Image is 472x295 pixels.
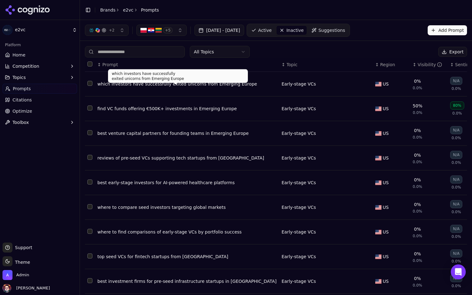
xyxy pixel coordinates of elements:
p: which investors have successfully exited unicorns from Emerging Europe [112,71,244,81]
span: Toolbox [12,119,29,125]
span: 0.0% [451,160,461,165]
span: 0.0% [413,86,422,91]
span: US [383,130,389,136]
button: Select row 4 [87,155,92,160]
span: 0.0% [451,259,461,264]
a: Home [2,50,77,60]
div: Early-stage VCs [282,253,370,260]
div: Early-stage VCs [282,229,370,235]
span: Home [12,52,25,58]
a: Active [248,25,275,35]
th: Prompt [95,58,279,72]
span: 0.0% [413,258,422,263]
a: Prompts [2,84,77,94]
span: US [383,229,389,235]
img: US flag [375,254,381,259]
div: best early-stage investors for AI-powered healthcare platforms [97,179,277,186]
div: ↕Visibility [413,61,445,68]
span: 0.0% [413,209,422,214]
div: best venture capital partners for founding teams in Emerging Europe [97,130,277,136]
div: 0% [414,275,421,282]
div: 0% [414,251,421,257]
div: 50% [413,103,422,109]
button: Toolbox [2,117,77,127]
div: 0% [414,152,421,158]
span: Admin [16,272,29,278]
span: Inactive [286,27,304,33]
span: Prompt [102,61,118,68]
div: 0% [414,226,421,232]
div: reviews of pre-seed VCs supporting tech startups from [GEOGRAPHIC_DATA] [97,155,277,161]
div: top seed VCs for fintech startups from [GEOGRAPHIC_DATA] [97,253,277,260]
span: + 2 [109,28,115,33]
button: Select row 8 [87,253,92,258]
img: e2vc [2,25,12,35]
img: Deniz Ozcan [2,284,11,293]
span: Active [258,27,272,33]
div: 0% [414,78,421,84]
th: Topic [279,58,373,72]
button: Open organization switcher [2,270,29,280]
div: Early-stage VCs [282,106,370,112]
th: Region [373,58,410,72]
span: Topic [287,61,297,68]
span: 0.0% [413,234,422,238]
th: brandMentionRate [410,58,448,72]
button: Topics [2,72,77,82]
button: Select row 7 [87,229,92,234]
span: US [383,278,389,284]
span: 0.0% [413,135,422,140]
span: 0.0% [413,160,422,165]
span: 0.0% [413,283,422,288]
span: Topics [12,74,26,81]
div: Early-stage VCs [282,179,370,186]
nav: breadcrumb [100,7,159,13]
button: Select row 5 [87,179,92,184]
span: US [383,155,389,161]
button: Export [438,47,467,57]
img: US flag [375,82,381,86]
span: + 5 [163,27,173,33]
span: US [383,253,389,260]
span: 0.0% [451,209,461,214]
div: ↕Region [375,61,408,68]
div: N/A [450,175,462,184]
div: where to compare seed investors targeting global markets [97,204,277,210]
button: Add Prompt [428,25,467,35]
div: ↕Topic [282,61,370,68]
a: e2vc [123,7,134,13]
div: 0% [414,201,421,208]
span: Optimize [12,108,32,114]
div: N/A [450,151,462,159]
img: Admin [2,270,12,280]
div: Early-stage VCs [282,204,370,210]
div: Early-stage VCs [282,155,370,161]
img: US flag [375,230,381,234]
span: 0.0% [451,283,461,288]
div: best investment firms for pre-seed infrastructure startups in [GEOGRAPHIC_DATA] [97,278,277,284]
button: Competition [2,61,77,71]
span: 0.0% [451,234,461,239]
img: PL [140,27,147,33]
span: 0.0% [413,110,422,115]
div: ↕Prompt [97,61,277,68]
a: Suggestions [308,25,348,35]
span: 0.0% [451,135,461,140]
a: Citations [2,95,77,105]
button: Select row 2 [87,106,92,111]
span: e2vc [15,27,70,33]
span: US [383,204,389,210]
div: Early-stage VCs [282,278,370,284]
span: Competition [12,63,39,69]
div: Visibility [418,61,442,68]
button: Select row 1 [87,81,92,86]
button: Open user button [2,284,50,293]
span: Region [380,61,395,68]
span: 0.0% [451,86,461,91]
img: US flag [375,180,381,185]
img: HR [148,27,154,33]
div: which investors have successfully exited unicorns from Emerging Europe [97,81,277,87]
span: US [383,81,389,87]
img: US flag [375,279,381,284]
img: US flag [375,106,381,111]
